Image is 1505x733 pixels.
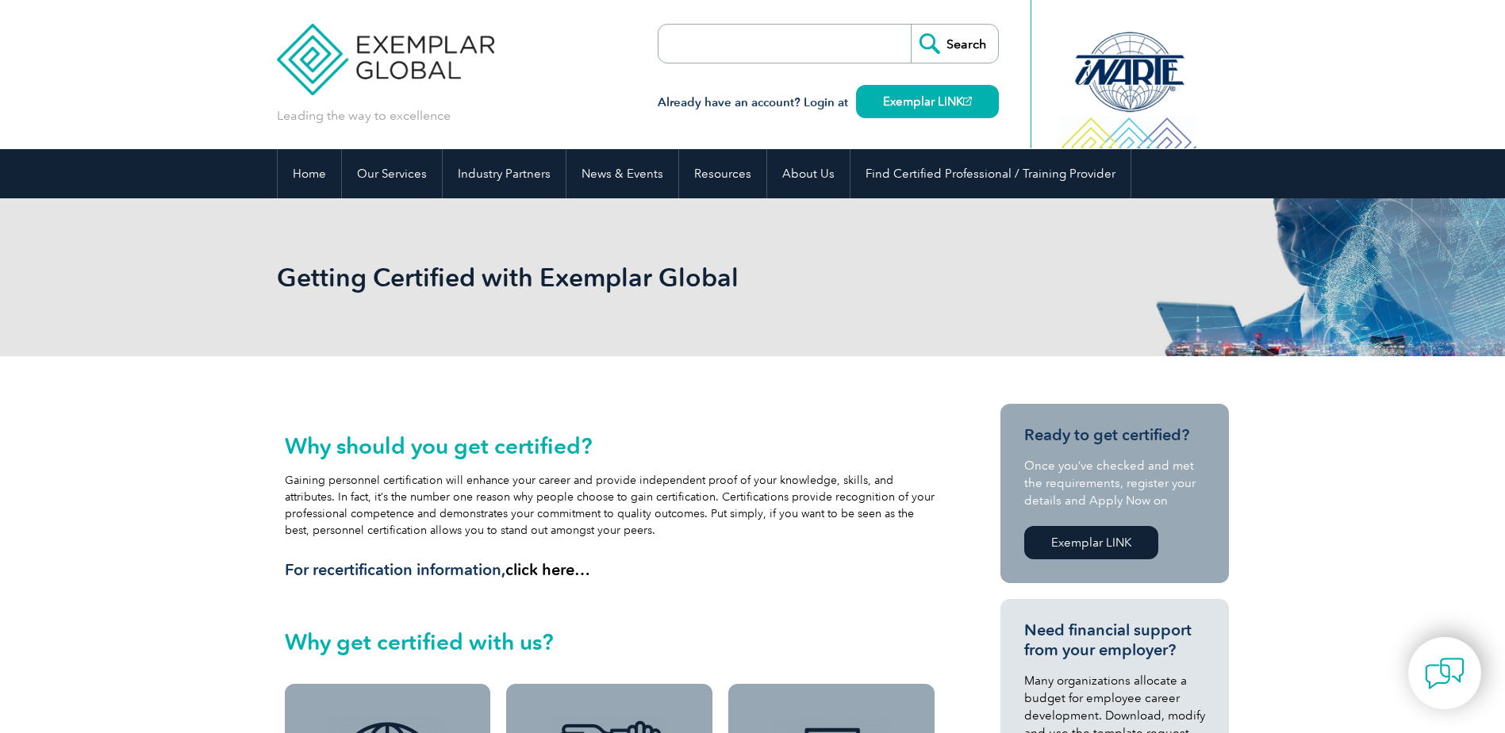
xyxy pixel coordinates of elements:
[277,262,886,293] h1: Getting Certified with Exemplar Global
[679,149,766,198] a: Resources
[278,149,341,198] a: Home
[856,85,999,118] a: Exemplar LINK
[1024,620,1205,660] h3: Need financial support from your employer?
[285,433,935,459] h2: Why should you get certified?
[1425,654,1465,693] img: contact-chat.png
[285,629,935,654] h2: Why get certified with us?
[1024,526,1158,559] a: Exemplar LINK
[1024,457,1205,509] p: Once you’ve checked and met the requirements, register your details and Apply Now on
[505,560,590,579] a: click here…
[285,433,935,580] div: Gaining personnel certification will enhance your career and provide independent proof of your kn...
[658,93,999,113] h3: Already have an account? Login at
[443,149,566,198] a: Industry Partners
[911,25,998,63] input: Search
[767,149,850,198] a: About Us
[1024,425,1205,445] h3: Ready to get certified?
[566,149,678,198] a: News & Events
[277,107,451,125] p: Leading the way to excellence
[963,97,972,106] img: open_square.png
[342,149,442,198] a: Our Services
[285,560,935,580] h3: For recertification information,
[850,149,1131,198] a: Find Certified Professional / Training Provider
